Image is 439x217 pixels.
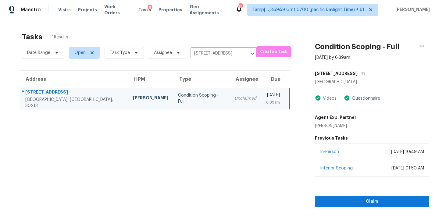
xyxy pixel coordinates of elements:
span: Task Type [110,50,130,56]
h2: Condition Scoping - Full [315,44,399,50]
button: Open [248,49,257,58]
h5: Previous Tasks [315,135,429,141]
span: Work Orders [104,4,131,16]
button: Create a Task [256,46,291,57]
span: Geo Assignments [190,4,228,16]
button: Claim [315,196,429,207]
span: 1 Results [52,34,68,40]
div: Unclaimed [234,95,256,101]
div: [DATE] by 6:39am [315,55,350,61]
div: Videos [321,95,337,101]
img: Artifact Present Icon [344,95,350,101]
input: Search by address [191,49,239,58]
span: Visits [58,7,71,13]
h2: Tasks [22,34,42,40]
span: Create a Task [259,48,288,55]
span: Claim [320,198,424,205]
th: HPM [128,71,173,88]
span: Maestro [21,7,41,13]
span: Tamp[…]3:59:59 Gmt 0700 (pacific Daylight Time) + 61 [252,7,364,13]
img: Artifact Present Icon [315,95,321,101]
span: Open [74,50,86,56]
th: Assignee [230,71,261,88]
div: [DATE] 10:49 AM [391,149,424,155]
span: Projects [78,7,97,13]
div: 6:39am [266,99,280,105]
a: In-Person [320,150,339,154]
span: Assignee [154,50,172,56]
th: Type [173,71,229,88]
div: Questionnaire [350,95,380,101]
button: Copy Address [358,68,366,79]
div: [DATE] [266,92,280,99]
div: 9 [148,5,152,11]
h5: Agent Exp. Partner [315,114,356,120]
span: Date Range [27,50,50,56]
th: Due [261,71,290,88]
h5: [STREET_ADDRESS] [315,70,358,76]
div: 788 [238,4,243,10]
div: [STREET_ADDRESS] [25,89,123,97]
div: [PERSON_NAME] [315,123,356,129]
div: [GEOGRAPHIC_DATA] [315,79,429,85]
div: [GEOGRAPHIC_DATA], [GEOGRAPHIC_DATA], 30213 [25,97,123,109]
span: Tasks [138,8,151,12]
div: [PERSON_NAME] [133,95,168,102]
span: Properties [159,7,182,13]
div: [DATE] 01:50 AM [391,165,424,171]
div: Condition Scoping - Full [178,92,224,105]
th: Address [20,71,128,88]
span: [PERSON_NAME] [393,7,430,13]
a: Interior Scoping [320,166,353,170]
